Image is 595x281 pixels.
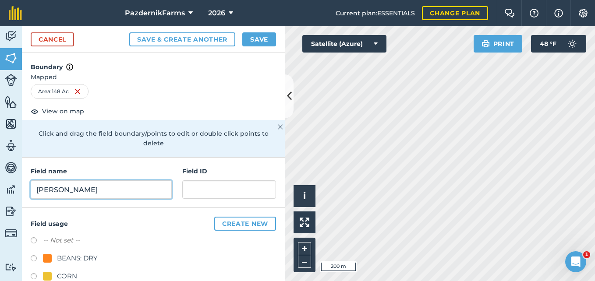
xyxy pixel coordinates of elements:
button: Save [242,32,276,46]
img: svg+xml;base64,PHN2ZyB4bWxucz0iaHR0cDovL3d3dy53My5vcmcvMjAwMC9zdmciIHdpZHRoPSIxOCIgaGVpZ2h0PSIyNC... [31,106,39,116]
button: Print [474,35,523,53]
img: svg+xml;base64,PD94bWwgdmVyc2lvbj0iMS4wIiBlbmNvZGluZz0idXRmLTgiPz4KPCEtLSBHZW5lcmF0b3I6IEFkb2JlIE... [5,30,17,43]
img: svg+xml;base64,PD94bWwgdmVyc2lvbj0iMS4wIiBlbmNvZGluZz0idXRmLTgiPz4KPCEtLSBHZW5lcmF0b3I6IEFkb2JlIE... [5,74,17,86]
img: svg+xml;base64,PHN2ZyB4bWxucz0iaHR0cDovL3d3dy53My5vcmcvMjAwMC9zdmciIHdpZHRoPSIxNyIgaGVpZ2h0PSIxNy... [554,8,563,18]
img: svg+xml;base64,PD94bWwgdmVyc2lvbj0iMS4wIiBlbmNvZGluZz0idXRmLTgiPz4KPCEtLSBHZW5lcmF0b3I6IEFkb2JlIE... [5,227,17,239]
img: fieldmargin Logo [9,6,22,20]
span: View on map [42,106,84,116]
span: 48 ° F [540,35,556,53]
p: Click and drag the field boundary/points to edit or double click points to delete [31,129,276,148]
span: 1 [583,251,590,258]
img: svg+xml;base64,PHN2ZyB4bWxucz0iaHR0cDovL3d3dy53My5vcmcvMjAwMC9zdmciIHdpZHRoPSI1NiIgaGVpZ2h0PSI2MC... [5,52,17,65]
h4: Field usage [31,217,276,231]
span: 2026 [208,8,225,18]
img: svg+xml;base64,PHN2ZyB4bWxucz0iaHR0cDovL3d3dy53My5vcmcvMjAwMC9zdmciIHdpZHRoPSIxOSIgaGVpZ2h0PSIyNC... [482,39,490,49]
h4: Field name [31,166,172,176]
img: svg+xml;base64,PD94bWwgdmVyc2lvbj0iMS4wIiBlbmNvZGluZz0idXRmLTgiPz4KPCEtLSBHZW5lcmF0b3I6IEFkb2JlIE... [5,161,17,174]
span: i [303,190,306,201]
h4: Field ID [182,166,276,176]
img: svg+xml;base64,PD94bWwgdmVyc2lvbj0iMS4wIiBlbmNvZGluZz0idXRmLTgiPz4KPCEtLSBHZW5lcmF0b3I6IEFkb2JlIE... [563,35,581,53]
div: BEANS: DRY [57,253,98,263]
img: A cog icon [578,9,588,18]
button: 48 °F [531,35,586,53]
button: Save & Create Another [129,32,235,46]
a: Change plan [422,6,488,20]
button: View on map [31,106,84,116]
img: svg+xml;base64,PHN2ZyB4bWxucz0iaHR0cDovL3d3dy53My5vcmcvMjAwMC9zdmciIHdpZHRoPSIxNiIgaGVpZ2h0PSIyNC... [74,86,81,97]
img: A question mark icon [529,9,539,18]
a: Cancel [31,32,74,46]
span: Current plan : ESSENTIALS [336,8,415,18]
img: svg+xml;base64,PD94bWwgdmVyc2lvbj0iMS4wIiBlbmNvZGluZz0idXRmLTgiPz4KPCEtLSBHZW5lcmF0b3I6IEFkb2JlIE... [5,263,17,271]
button: – [298,255,311,268]
button: i [294,185,315,207]
span: PazdernikFarms [125,8,185,18]
iframe: Intercom live chat [565,251,586,272]
img: svg+xml;base64,PD94bWwgdmVyc2lvbj0iMS4wIiBlbmNvZGluZz0idXRmLTgiPz4KPCEtLSBHZW5lcmF0b3I6IEFkb2JlIE... [5,183,17,196]
img: svg+xml;base64,PD94bWwgdmVyc2lvbj0iMS4wIiBlbmNvZGluZz0idXRmLTgiPz4KPCEtLSBHZW5lcmF0b3I6IEFkb2JlIE... [5,139,17,152]
img: svg+xml;base64,PHN2ZyB4bWxucz0iaHR0cDovL3d3dy53My5vcmcvMjAwMC9zdmciIHdpZHRoPSI1NiIgaGVpZ2h0PSI2MC... [5,117,17,130]
div: Area : 148 Ac [31,84,89,99]
img: Four arrows, one pointing top left, one top right, one bottom right and the last bottom left [300,218,309,227]
img: Two speech bubbles overlapping with the left bubble in the forefront [504,9,515,18]
label: -- Not set -- [43,235,80,246]
button: Satellite (Azure) [302,35,386,53]
img: svg+xml;base64,PHN2ZyB4bWxucz0iaHR0cDovL3d3dy53My5vcmcvMjAwMC9zdmciIHdpZHRoPSIyMiIgaGVpZ2h0PSIzMC... [278,122,283,132]
img: svg+xml;base64,PHN2ZyB4bWxucz0iaHR0cDovL3d3dy53My5vcmcvMjAwMC9zdmciIHdpZHRoPSIxNyIgaGVpZ2h0PSIxNy... [66,62,73,72]
button: + [298,242,311,255]
img: svg+xml;base64,PHN2ZyB4bWxucz0iaHR0cDovL3d3dy53My5vcmcvMjAwMC9zdmciIHdpZHRoPSI1NiIgaGVpZ2h0PSI2MC... [5,95,17,109]
h4: Boundary [22,53,285,72]
span: Mapped [22,72,285,82]
img: svg+xml;base64,PD94bWwgdmVyc2lvbj0iMS4wIiBlbmNvZGluZz0idXRmLTgiPz4KPCEtLSBHZW5lcmF0b3I6IEFkb2JlIE... [5,205,17,218]
button: Create new [214,217,276,231]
